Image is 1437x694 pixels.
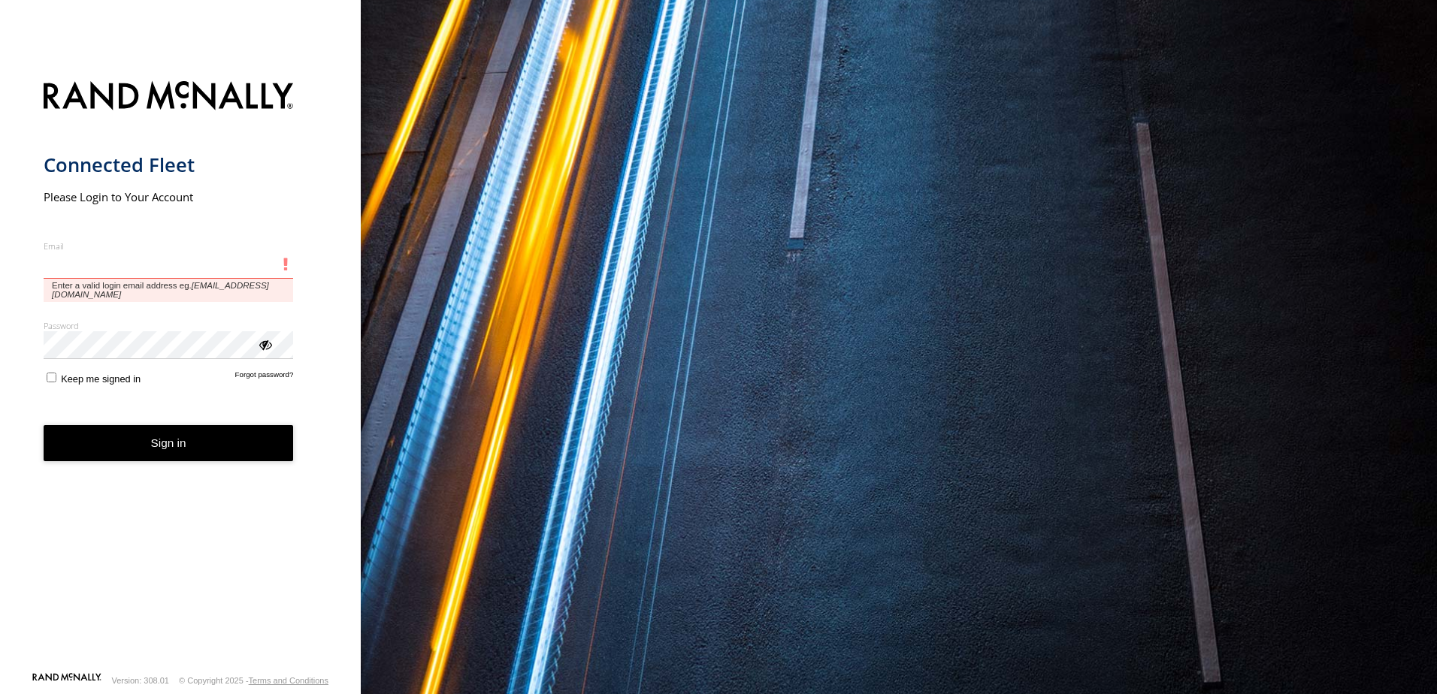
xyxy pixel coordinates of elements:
[44,152,294,177] h1: Connected Fleet
[61,373,141,385] span: Keep me signed in
[235,370,294,385] a: Forgot password?
[52,281,269,299] em: [EMAIL_ADDRESS][DOMAIN_NAME]
[112,676,169,685] div: Version: 308.01
[44,240,294,252] label: Email
[44,425,294,462] button: Sign in
[44,279,294,302] span: Enter a valid login email address eg.
[47,373,56,382] input: Keep me signed in
[257,336,272,352] div: ViewPassword
[32,673,101,688] a: Visit our Website
[179,676,328,685] div: © Copyright 2025 -
[44,189,294,204] h2: Please Login to Your Account
[44,72,318,671] form: main
[249,676,328,685] a: Terms and Conditions
[44,320,294,331] label: Password
[44,78,294,116] img: Rand McNally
